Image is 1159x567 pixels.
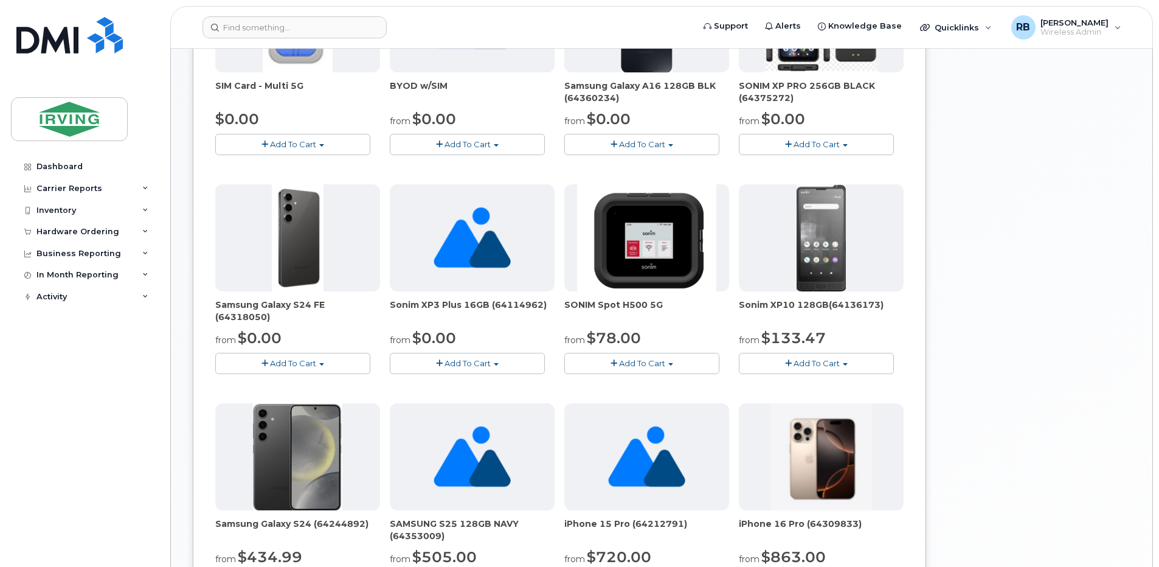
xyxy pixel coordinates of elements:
div: Sonim XP3 Plus 16GB (64114962) [390,299,555,323]
div: Sonim XP10 128GB(64136173) [739,299,904,323]
small: from [564,335,585,346]
button: Add To Cart [564,353,719,374]
span: Add To Cart [445,358,491,368]
div: SONIM XP PRO 256GB BLACK (64375272) [739,80,904,104]
span: $0.00 [761,110,805,128]
div: SONIM Spot H500 5G [564,299,729,323]
span: $434.99 [238,548,302,566]
input: Find something... [202,16,387,38]
small: from [739,554,759,565]
button: Add To Cart [215,353,370,374]
span: Add To Cart [270,358,316,368]
img: no_image_found-2caef05468ed5679b831cfe6fc140e25e0c280774317ffc20a367ab7fd17291e.png [434,184,511,291]
div: iPhone 16 Pro (64309833) [739,518,904,542]
span: [PERSON_NAME] [1040,18,1109,27]
a: Alerts [756,14,809,38]
img: 16_pro.png [770,403,872,510]
small: from [390,335,410,346]
small: from [739,335,759,346]
small: from [390,116,410,127]
a: Support [695,14,756,38]
span: Add To Cart [794,358,840,368]
img: s24.jpg [253,403,342,510]
div: Samsung Galaxy S24 (64244892) [215,518,380,542]
img: no_image_found-2caef05468ed5679b831cfe6fc140e25e0c280774317ffc20a367ab7fd17291e.png [434,403,511,510]
button: Add To Cart [390,353,545,374]
span: Alerts [775,20,801,32]
div: Roberts, Brad [1003,15,1130,40]
span: $0.00 [587,110,631,128]
span: $0.00 [238,329,282,347]
span: RB [1016,20,1030,35]
span: $0.00 [215,110,259,128]
button: Add To Cart [390,134,545,155]
small: from [215,335,236,346]
img: s24_fe.png [272,184,323,291]
div: BYOD w/SIM [390,80,555,104]
span: Quicklinks [935,23,979,32]
span: Wireless Admin [1040,27,1109,37]
span: Add To Cart [619,139,665,149]
button: Add To Cart [215,134,370,155]
button: Add To Cart [739,353,894,374]
button: Add To Cart [739,134,894,155]
span: Add To Cart [794,139,840,149]
small: from [564,116,585,127]
small: from [215,554,236,565]
span: Add To Cart [445,139,491,149]
img: XP10.jpg [797,184,846,291]
img: no_image_found-2caef05468ed5679b831cfe6fc140e25e0c280774317ffc20a367ab7fd17291e.png [608,403,685,510]
small: from [390,554,410,565]
small: from [564,554,585,565]
button: Add To Cart [564,134,719,155]
span: Add To Cart [270,139,316,149]
div: Quicklinks [912,15,1000,40]
span: Knowledge Base [828,20,902,32]
div: Samsung Galaxy S24 FE (64318050) [215,299,380,323]
span: $863.00 [761,548,826,566]
span: $0.00 [412,110,456,128]
div: iPhone 15 Pro (64212791) [564,518,729,542]
div: Samsung Galaxy A16 128GB BLK (64360234) [564,80,729,104]
span: Support [714,20,748,32]
div: SAMSUNG S25 128GB NAVY (64353009) [390,518,555,542]
span: $78.00 [587,329,641,347]
img: SONIM.png [577,184,716,291]
span: Add To Cart [619,358,665,368]
span: $720.00 [587,548,651,566]
div: SIM Card - Multi 5G [215,80,380,104]
span: $505.00 [412,548,477,566]
span: $133.47 [761,329,826,347]
a: Knowledge Base [809,14,910,38]
small: from [739,116,759,127]
span: $0.00 [412,329,456,347]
